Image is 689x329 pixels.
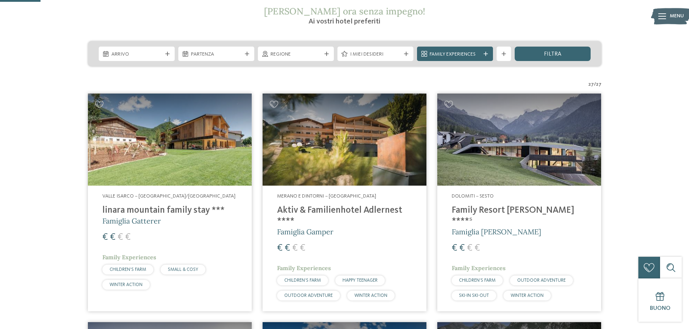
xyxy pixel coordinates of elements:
span: OUTDOOR ADVENTURE [284,293,333,298]
span: / [594,81,596,88]
span: € [467,243,472,253]
span: Family Experiences [277,264,331,272]
span: WINTER ACTION [511,293,544,298]
a: Cercate un hotel per famiglie? Qui troverete solo i migliori! Merano e dintorni – [GEOGRAPHIC_DAT... [263,94,426,311]
span: Famiglia [PERSON_NAME] [452,227,541,236]
span: CHILDREN’S FARM [284,278,321,283]
span: € [277,243,282,253]
span: Family Experiences [102,254,156,261]
h4: Family Resort [PERSON_NAME] ****ˢ [452,205,587,227]
h4: Aktiv & Familienhotel Adlernest **** [277,205,412,227]
span: € [459,243,465,253]
span: € [102,233,108,242]
span: Family Experiences [430,51,480,58]
span: € [118,233,123,242]
span: Arrivo [111,51,162,58]
span: € [300,243,305,253]
span: Merano e dintorni – [GEOGRAPHIC_DATA] [277,194,376,199]
span: HAPPY TEENAGER [343,278,378,283]
span: Dolomiti – Sesto [452,194,494,199]
img: Cercate un hotel per famiglie? Qui troverete solo i migliori! [88,94,252,186]
span: Regione [271,51,321,58]
span: SMALL & COSY [168,267,198,272]
span: CHILDREN’S FARM [110,267,146,272]
span: € [285,243,290,253]
span: Partenza [191,51,242,58]
span: filtra [544,51,561,57]
span: € [475,243,480,253]
span: Family Experiences [452,264,506,272]
span: WINTER ACTION [354,293,387,298]
a: Cercate un hotel per famiglie? Qui troverete solo i migliori! Valle Isarco – [GEOGRAPHIC_DATA]/[G... [88,94,252,311]
span: [PERSON_NAME] ora senza impegno! [264,5,425,17]
span: € [292,243,298,253]
span: 27 [596,81,601,88]
span: OUTDOOR ADVENTURE [517,278,566,283]
span: Valle Isarco – [GEOGRAPHIC_DATA]/[GEOGRAPHIC_DATA] [102,194,235,199]
span: SKI-IN SKI-OUT [459,293,489,298]
img: Aktiv & Familienhotel Adlernest **** [263,94,426,186]
img: Family Resort Rainer ****ˢ [437,94,601,186]
a: Buono [638,278,682,322]
a: Cercate un hotel per famiglie? Qui troverete solo i migliori! Dolomiti – Sesto Family Resort [PER... [437,94,601,311]
span: WINTER ACTION [110,282,143,287]
span: Buono [650,306,671,311]
span: Famiglia Gatterer [102,216,161,225]
span: Famiglia Gamper [277,227,333,236]
h4: linara mountain family stay *** [102,205,237,216]
span: € [110,233,115,242]
span: € [452,243,457,253]
span: CHILDREN’S FARM [459,278,496,283]
span: € [125,233,131,242]
span: I miei desideri [350,51,401,58]
span: Ai vostri hotel preferiti [309,18,380,25]
span: 27 [588,81,594,88]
